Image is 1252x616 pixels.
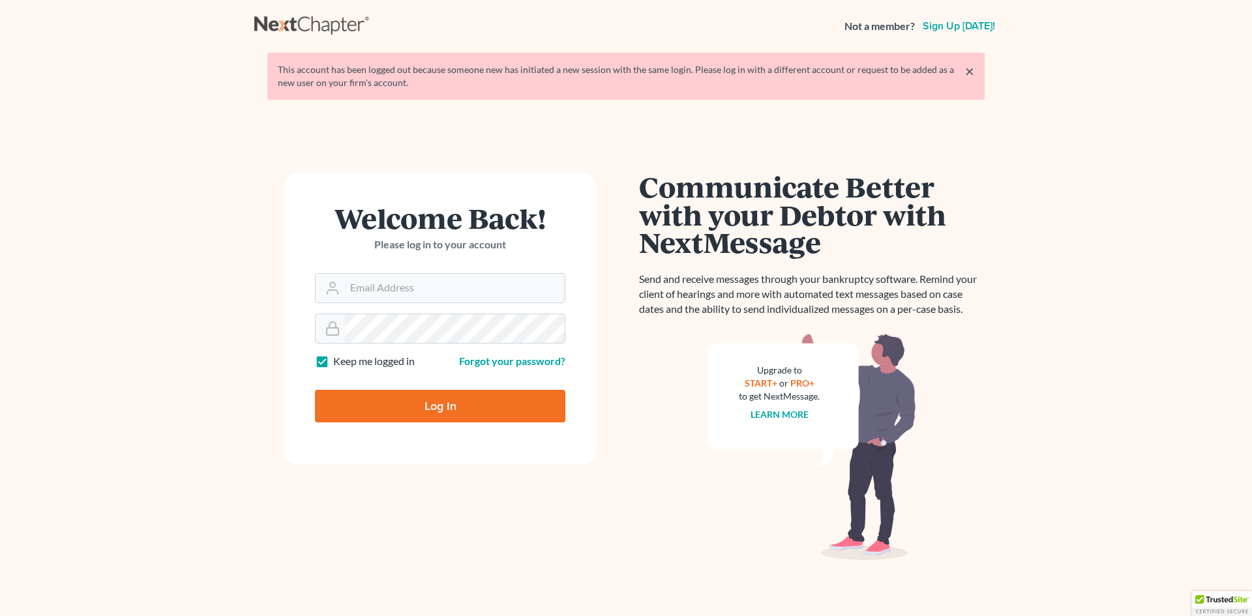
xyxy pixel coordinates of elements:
div: Upgrade to [739,364,820,377]
div: This account has been logged out because someone new has initiated a new session with the same lo... [278,63,974,89]
img: nextmessage_bg-59042aed3d76b12b5cd301f8e5b87938c9018125f34e5fa2b7a6b67550977c72.svg [708,332,916,561]
h1: Welcome Back! [315,204,565,232]
a: START+ [745,377,777,389]
span: or [779,377,788,389]
h1: Communicate Better with your Debtor with NextMessage [639,173,985,256]
div: to get NextMessage. [739,390,820,403]
a: × [965,63,974,79]
p: Please log in to your account [315,237,565,252]
a: Forgot your password? [459,355,565,367]
a: PRO+ [790,377,814,389]
input: Log In [315,390,565,422]
input: Email Address [345,274,565,302]
a: Learn more [751,409,809,420]
strong: Not a member? [844,19,915,34]
a: Sign up [DATE]! [920,21,998,31]
label: Keep me logged in [333,354,415,369]
div: TrustedSite Certified [1192,591,1252,616]
p: Send and receive messages through your bankruptcy software. Remind your client of hearings and mo... [639,272,985,317]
